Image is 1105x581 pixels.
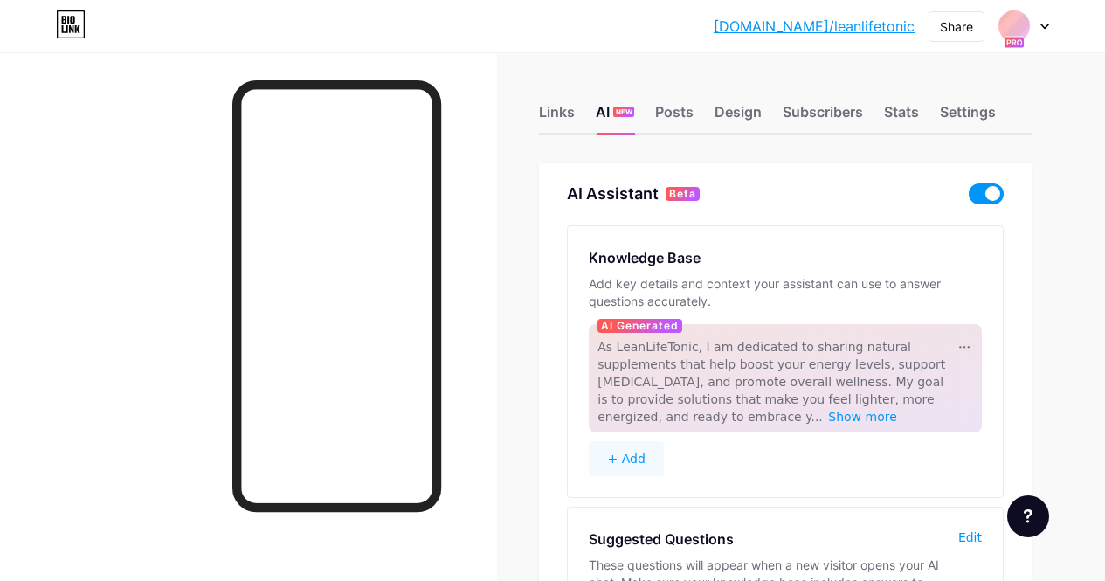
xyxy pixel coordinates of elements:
[589,247,701,268] div: Knowledge Base
[589,275,982,310] div: Add key details and context your assistant can use to answer questions accurately.
[567,183,659,204] div: AI Assistant
[715,101,762,133] div: Design
[884,101,919,133] div: Stats
[601,319,679,333] span: AI Generated
[958,529,982,546] div: Edit
[616,107,632,117] span: NEW
[828,410,897,424] span: Show more
[655,101,694,133] div: Posts
[539,101,575,133] div: Links
[940,17,973,36] div: Share
[589,529,734,550] div: Suggested Questions
[597,340,945,424] span: As LeanLifeTonic, I am dedicated to sharing natural supplements that help boost your energy level...
[714,16,915,37] a: [DOMAIN_NAME]/leanlifetonic
[669,187,696,201] span: Beta
[596,101,634,133] div: AI
[940,101,996,133] div: Settings
[783,101,863,133] div: Subscribers
[589,441,664,476] button: + Add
